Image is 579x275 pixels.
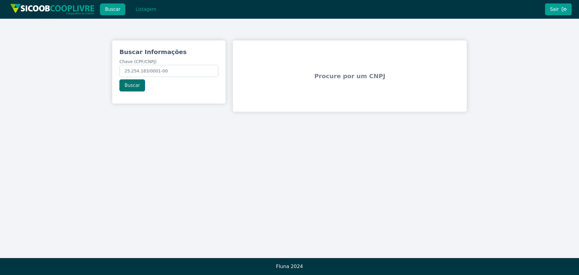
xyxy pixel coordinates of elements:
[119,79,145,91] button: Buscar
[119,48,218,56] h3: Buscar Informações
[276,264,303,269] span: Fluna 2024
[130,3,161,15] button: Listagem
[545,3,572,15] button: Sair
[119,65,218,77] input: Chave (CPF/CNPJ)
[235,57,464,95] span: Procure por um CNPJ
[100,3,125,15] button: Buscar
[119,59,157,64] span: Chave (CPF/CNPJ)
[10,4,95,15] img: img/sicoob_cooplivre.png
